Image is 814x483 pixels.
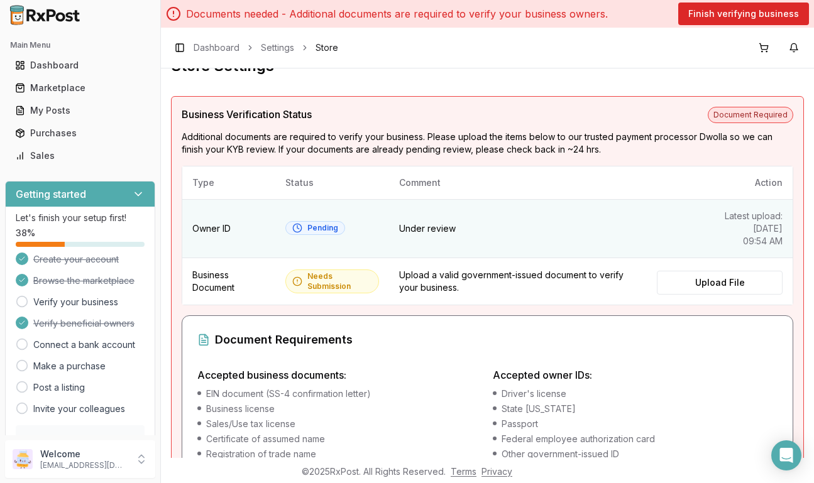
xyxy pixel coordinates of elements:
[16,212,145,224] p: Let's finish your setup first!
[493,367,778,383] h4: Accepted owner IDs:
[197,388,483,400] li: EIN document (SS-4 confirmation letter)
[10,77,150,99] a: Marketplace
[33,381,85,394] a: Post a listing
[678,3,809,25] button: Finish verifying business
[10,54,150,77] a: Dashboard
[316,41,338,54] span: Store
[5,78,155,98] button: Marketplace
[261,41,294,54] a: Settings
[647,166,793,200] th: Action
[389,200,647,258] td: Under review
[182,131,793,156] p: Additional documents are required to verify your business. Please upload the items below to our t...
[197,448,483,460] li: Registration of trade name
[481,466,512,477] a: Privacy
[186,6,608,21] p: Documents needed - Additional documents are required to verify your business owners.
[292,271,372,291] div: Needs Submission
[182,200,275,258] td: Owner ID
[40,448,128,460] p: Welcome
[15,104,145,117] div: My Posts
[10,40,150,50] h2: Main Menu
[15,127,145,139] div: Purchases
[197,433,483,445] li: Certificate of assumed name
[197,403,483,415] li: Business license
[197,418,483,430] li: Sales/Use tax license
[10,99,150,122] a: My Posts
[5,146,155,166] button: Sales
[493,388,778,400] li: Driver's license
[5,5,85,25] img: RxPost Logo
[194,41,239,54] a: Dashboard
[15,149,145,162] div: Sales
[493,418,778,430] li: Passport
[10,144,150,167] a: Sales
[182,166,275,200] th: Type
[451,466,476,477] a: Terms
[15,82,145,94] div: Marketplace
[194,41,338,54] nav: breadcrumb
[493,448,778,460] li: Other government-issued ID
[23,433,137,470] p: Need help? Set up a 25 minute call with our team to set up.
[33,274,135,287] span: Browse the marketplace
[708,107,793,123] span: Document Required
[292,223,338,233] div: Pending
[493,433,778,445] li: Federal employee authorization card
[493,403,778,415] li: State [US_STATE]
[33,403,125,415] a: Invite your colleagues
[40,460,128,470] p: [EMAIL_ADDRESS][DOMAIN_NAME]
[197,331,778,349] div: Document Requirements
[33,296,118,308] a: Verify your business
[10,122,150,144] a: Purchases
[13,449,33,469] img: User avatar
[33,253,119,266] span: Create your account
[389,258,647,305] td: Upload a valid government-issued document to verify your business.
[182,258,275,305] td: Business Document
[197,367,483,383] h4: Accepted business documents:
[275,166,389,200] th: Status
[16,227,35,239] span: 38 %
[5,123,155,143] button: Purchases
[182,107,312,122] span: Business Verification Status
[389,166,647,200] th: Comment
[33,317,135,330] span: Verify beneficial owners
[5,55,155,75] button: Dashboard
[5,100,155,121] button: My Posts
[771,440,801,470] div: Open Intercom Messenger
[16,187,86,202] h3: Getting started
[33,339,135,351] a: Connect a bank account
[33,360,106,372] a: Make a purchase
[657,210,783,247] p: Latest upload: [DATE] 09:54 AM
[15,59,145,72] div: Dashboard
[657,271,783,295] label: Upload File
